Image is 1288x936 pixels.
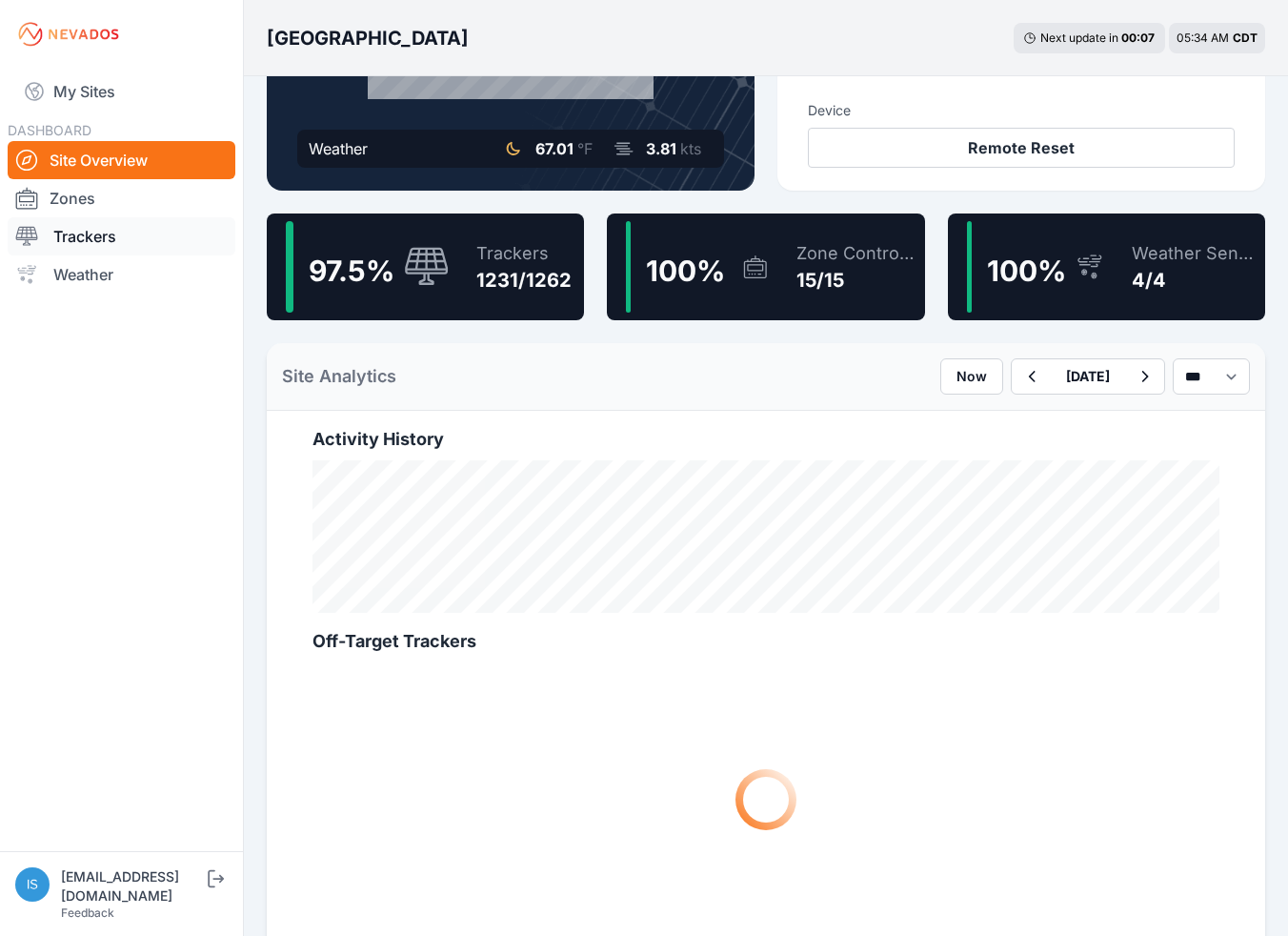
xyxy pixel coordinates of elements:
a: My Sites [8,69,235,114]
img: Nevados [15,19,122,50]
a: 100%Zone Controllers15/15 [607,214,924,320]
a: Site Overview [8,141,235,179]
div: Zone Controllers [796,240,916,267]
a: 100%Weather Sensors4/4 [948,214,1265,320]
span: 97.5 % [309,254,394,288]
span: 67.01 [535,139,574,158]
h2: Activity History [312,426,1219,453]
div: Weather [309,137,368,160]
button: [DATE] [1051,359,1125,394]
a: 97.5%Trackers1231/1262 [267,214,584,320]
a: Weather [8,255,235,294]
a: Zones [8,179,235,217]
span: DASHBOARD [8,122,91,138]
h2: Off-Target Trackers [312,628,1219,655]
button: Now [940,358,1003,395]
span: 100 % [646,254,725,288]
div: 00 : 07 [1121,31,1156,46]
div: 15/15 [796,267,916,294]
div: 1231/1262 [476,267,572,294]
h3: [GEOGRAPHIC_DATA] [267,25,469,51]
div: Weather Sensors [1132,240,1258,267]
h2: Site Analytics [282,363,396,390]
nav: Breadcrumb [267,13,469,63]
button: Remote Reset [808,128,1235,168]
span: kts [680,139,701,158]
div: [EMAIL_ADDRESS][DOMAIN_NAME] [61,867,204,905]
span: 05:34 AM [1177,31,1229,45]
img: iswagart@prim.com [15,867,50,902]
span: CDT [1233,31,1258,45]
div: 4/4 [1132,267,1258,294]
span: 3.81 [646,139,676,158]
div: Trackers [476,240,572,267]
a: Trackers [8,217,235,255]
a: Feedback [61,905,114,920]
span: Next update in [1040,31,1118,45]
h3: Device [808,101,1235,120]
span: 100 % [987,254,1066,288]
span: °F [577,139,593,158]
